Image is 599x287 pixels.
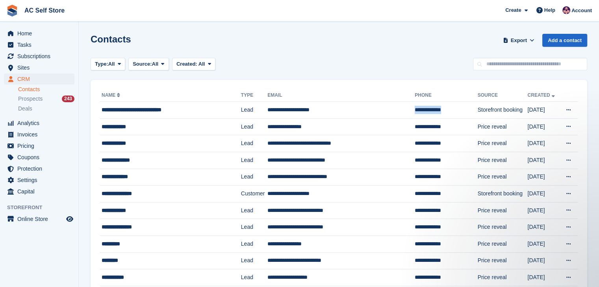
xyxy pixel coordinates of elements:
[527,202,559,219] td: [DATE]
[241,102,267,119] td: Lead
[4,152,74,163] a: menu
[128,58,169,71] button: Source: All
[17,74,65,85] span: CRM
[102,92,122,98] a: Name
[562,6,570,14] img: Ted Cox
[18,105,74,113] a: Deals
[108,60,115,68] span: All
[18,95,43,103] span: Prospects
[4,62,74,73] a: menu
[478,269,528,286] td: Price reveal
[4,39,74,50] a: menu
[91,34,131,44] h1: Contacts
[4,74,74,85] a: menu
[18,95,74,103] a: Prospects 243
[4,28,74,39] a: menu
[62,96,74,102] div: 243
[17,39,65,50] span: Tasks
[17,129,65,140] span: Invoices
[544,6,555,14] span: Help
[17,140,65,151] span: Pricing
[527,252,559,269] td: [DATE]
[17,28,65,39] span: Home
[21,4,68,17] a: AC Self Store
[527,269,559,286] td: [DATE]
[511,37,527,44] span: Export
[4,186,74,197] a: menu
[527,219,559,236] td: [DATE]
[527,169,559,186] td: [DATE]
[241,235,267,252] td: Lead
[241,89,267,102] th: Type
[241,269,267,286] td: Lead
[17,118,65,129] span: Analytics
[17,186,65,197] span: Capital
[505,6,521,14] span: Create
[478,235,528,252] td: Price reveal
[478,118,528,135] td: Price reveal
[501,34,536,47] button: Export
[4,118,74,129] a: menu
[478,152,528,169] td: Price reveal
[241,186,267,202] td: Customer
[95,60,108,68] span: Type:
[527,152,559,169] td: [DATE]
[198,61,205,67] span: All
[17,51,65,62] span: Subscriptions
[4,213,74,224] a: menu
[527,235,559,252] td: [DATE]
[241,152,267,169] td: Lead
[527,118,559,135] td: [DATE]
[133,60,152,68] span: Source:
[241,252,267,269] td: Lead
[571,7,592,15] span: Account
[241,219,267,236] td: Lead
[152,60,159,68] span: All
[7,204,78,212] span: Storefront
[17,152,65,163] span: Coupons
[241,135,267,152] td: Lead
[527,186,559,202] td: [DATE]
[478,135,528,152] td: Price reveal
[478,202,528,219] td: Price reveal
[478,102,528,119] td: Storefront booking
[267,89,415,102] th: Email
[241,202,267,219] td: Lead
[172,58,215,71] button: Created: All
[478,219,528,236] td: Price reveal
[415,89,477,102] th: Phone
[65,214,74,224] a: Preview store
[527,102,559,119] td: [DATE]
[478,186,528,202] td: Storefront booking
[4,129,74,140] a: menu
[17,62,65,73] span: Sites
[527,92,556,98] a: Created
[241,169,267,186] td: Lead
[18,105,32,112] span: Deals
[17,163,65,174] span: Protection
[478,252,528,269] td: Price reveal
[4,175,74,186] a: menu
[478,169,528,186] td: Price reveal
[542,34,587,47] a: Add a contact
[241,118,267,135] td: Lead
[4,140,74,151] a: menu
[527,135,559,152] td: [DATE]
[91,58,125,71] button: Type: All
[478,89,528,102] th: Source
[17,213,65,224] span: Online Store
[176,61,197,67] span: Created:
[17,175,65,186] span: Settings
[6,5,18,17] img: stora-icon-8386f47178a22dfd0bd8f6a31ec36ba5ce8667c1dd55bd0f319d3a0aa187defe.svg
[4,51,74,62] a: menu
[18,86,74,93] a: Contacts
[4,163,74,174] a: menu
